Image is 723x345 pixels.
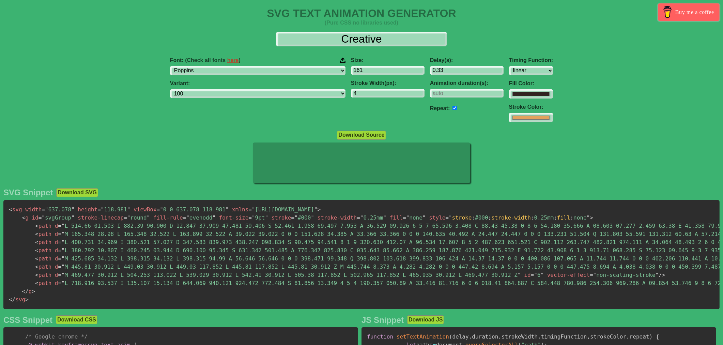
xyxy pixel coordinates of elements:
input: auto [430,89,504,97]
span: < [22,214,26,221]
span: " [406,214,410,221]
span: fill-rule [153,214,183,221]
span: " [186,214,189,221]
span: = [58,255,62,262]
h2: CSS Snippet [3,315,52,325]
span: " [42,214,45,221]
span: = [403,214,406,221]
span: d [55,264,58,270]
label: Fill Color: [509,80,553,87]
span: svgGroup [39,214,75,221]
span: " [61,264,65,270]
span: = [248,214,252,221]
span: : [570,214,574,221]
span: = [183,214,186,221]
label: Stroke Color: [509,104,553,110]
span: " [422,214,426,221]
label: Size: [351,57,425,63]
span: = [58,239,62,245]
span: d [55,255,58,262]
span: < [35,247,39,254]
span: =" [445,214,452,221]
span: " [71,214,75,221]
span: < [9,206,12,213]
span: 6 [531,272,544,278]
span: d [55,247,58,254]
input: 100 [351,66,425,75]
span: , [538,333,541,340]
span: " [61,272,65,278]
span: none [403,214,426,221]
span: g [22,214,29,221]
button: Download CSS [56,315,97,324]
span: " [226,206,229,213]
span: = [124,214,127,221]
span: g [22,288,32,295]
span: " [127,214,130,221]
span: > [25,296,29,303]
span: " [252,214,255,221]
span: path [35,272,51,278]
span: = [531,272,534,278]
span: #000 [291,214,314,221]
span: id [32,214,38,221]
span: path [35,223,51,229]
span: = [291,214,295,221]
span: = [58,264,62,270]
span: = [39,214,42,221]
span: " [314,206,318,213]
span: id [524,272,530,278]
h2: JS Snippet [361,315,404,325]
span: " [593,272,597,278]
span: , [626,333,630,340]
span: " [61,255,65,262]
span: " [147,214,150,221]
span: path [35,247,51,254]
span: </ [9,296,15,303]
span: d [55,231,58,237]
span: stroke [272,214,291,221]
span: " [45,206,48,213]
input: auto [452,106,457,110]
span: d [55,223,58,229]
span: path [35,264,51,270]
span: fill [390,214,403,221]
label: Animation duration(s): [430,80,504,86]
span: " [656,272,659,278]
span: = [58,247,62,254]
label: Timing Function: [509,57,553,63]
span: Buy me a coffee [675,6,714,18]
span: " [160,206,163,213]
input: 0.1s [430,66,504,75]
span: round [124,214,150,221]
img: Buy me a coffee [662,6,674,18]
span: vector-effect [547,272,590,278]
span: d [55,280,58,286]
span: M 469.477 30.912 L 504.253 113.022 L 539.029 30.912 L 542.41 30.912 L 505.38 117.852 L 502.965 11... [58,272,521,278]
span: ; [554,214,557,221]
label: Repeat: [430,105,450,111]
span: = [590,272,593,278]
span: = [58,272,62,278]
span: , [469,333,472,340]
span: < [35,239,39,245]
span: path [35,280,51,286]
span: height [78,206,97,213]
input: Input Text Here [276,32,447,46]
span: = [357,214,360,221]
span: " [534,272,537,278]
span: /> [659,272,665,278]
button: Download SVG [56,188,98,197]
span: " [265,214,268,221]
span: < [35,272,39,278]
span: , [587,333,590,340]
label: Variant: [170,80,345,87]
img: Upload your font [340,57,345,63]
span: function [367,333,393,340]
span: 118.981 [97,206,130,213]
span: " [252,206,255,213]
label: Delay(s): [430,57,504,63]
span: " [518,272,521,278]
span: = [97,206,101,213]
span: 0.25mm [357,214,386,221]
